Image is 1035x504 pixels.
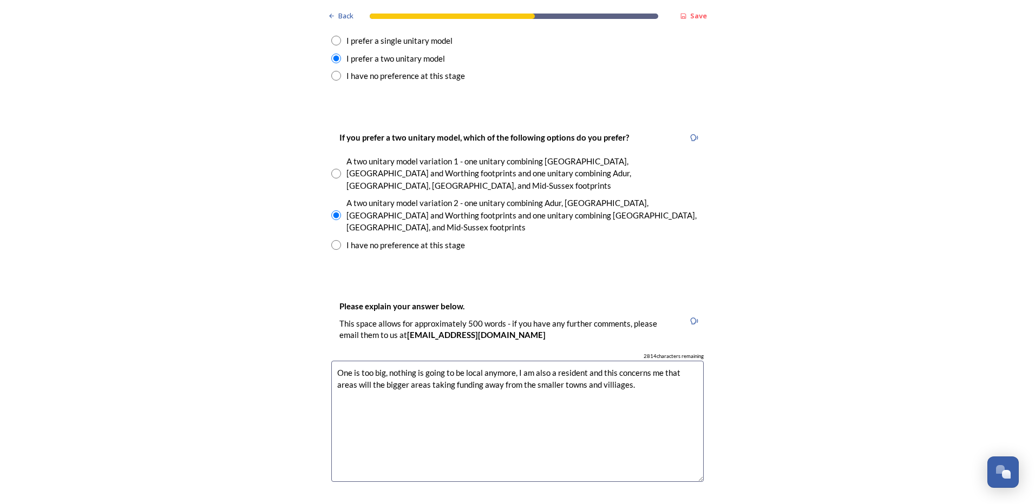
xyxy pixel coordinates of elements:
[331,361,704,482] textarea: One is too big, nothing is going to be local anymore, I am also a resident and this concerns me t...
[346,35,453,47] div: I prefer a single unitary model
[644,353,704,360] span: 2814 characters remaining
[339,318,676,341] p: This space allows for approximately 500 words - if you have any further comments, please email th...
[407,330,546,340] strong: [EMAIL_ADDRESS][DOMAIN_NAME]
[346,197,704,234] div: A two unitary model variation 2 - one unitary combining Adur, [GEOGRAPHIC_DATA], [GEOGRAPHIC_DATA...
[987,456,1019,488] button: Open Chat
[339,301,464,311] strong: Please explain your answer below.
[346,52,445,65] div: I prefer a two unitary model
[338,11,353,21] span: Back
[346,155,704,192] div: A two unitary model variation 1 - one unitary combining [GEOGRAPHIC_DATA], [GEOGRAPHIC_DATA] and ...
[346,70,465,82] div: I have no preference at this stage
[346,239,465,251] div: I have no preference at this stage
[690,11,707,21] strong: Save
[339,132,629,142] strong: If you prefer a two unitary model, which of the following options do you prefer?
